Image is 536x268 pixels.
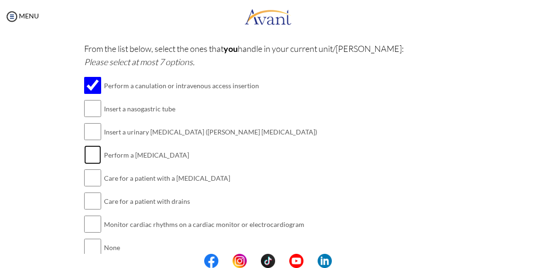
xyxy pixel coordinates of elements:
img: li.png [318,254,332,268]
td: Monitor cardiac rhythms on a cardiac monitor or electrocardiogram [104,213,317,236]
td: Perform a canulation or intravenous access insertion [104,74,317,97]
b: you [224,43,238,54]
img: fb.png [204,254,218,268]
a: MENU [5,12,39,20]
img: blank.png [247,254,261,268]
td: Care for a patient with a [MEDICAL_DATA] [104,167,317,190]
td: Insert a urinary [MEDICAL_DATA] ([PERSON_NAME] [MEDICAL_DATA]) [104,120,317,143]
p: From the list below, select the ones that handle in your current unit/[PERSON_NAME]: [84,42,452,68]
td: Care for a patient with drains [104,190,317,213]
td: Perform a [MEDICAL_DATA] [104,143,317,167]
img: yt.png [289,254,303,268]
img: blank.png [275,254,289,268]
td: None [104,236,317,259]
i: Please select at most 7 options. [84,57,195,67]
img: blank.png [303,254,318,268]
img: logo.png [244,2,292,31]
img: icon-menu.png [5,9,19,24]
td: Insert a nasogastric tube [104,97,317,120]
img: blank.png [218,254,233,268]
img: tt.png [261,254,275,268]
img: in.png [233,254,247,268]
